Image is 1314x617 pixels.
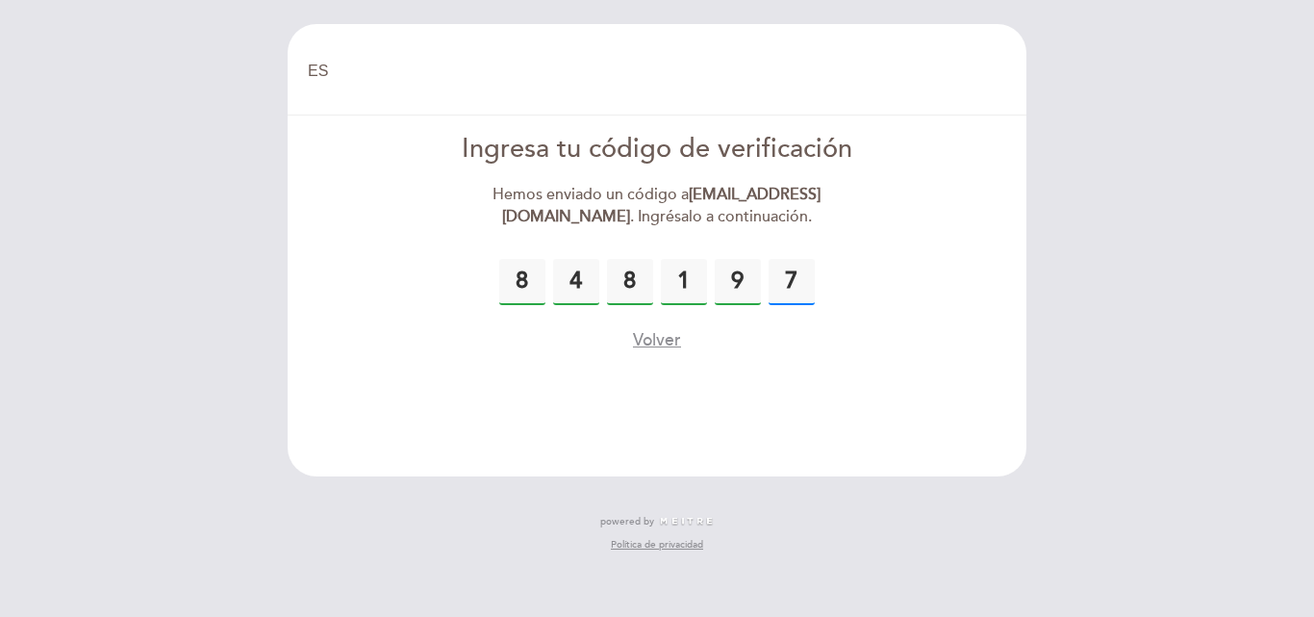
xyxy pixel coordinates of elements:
input: 0 [715,259,761,305]
input: 0 [553,259,599,305]
strong: [EMAIL_ADDRESS][DOMAIN_NAME] [502,185,821,226]
a: Política de privacidad [611,538,703,552]
img: MEITRE [659,517,714,527]
div: Ingresa tu código de verificación [437,131,878,168]
span: powered by [600,515,654,528]
input: 0 [661,259,707,305]
button: Volver [633,328,681,352]
input: 0 [769,259,815,305]
div: Hemos enviado un código a . Ingrésalo a continuación. [437,184,878,228]
input: 0 [499,259,545,305]
input: 0 [607,259,653,305]
a: powered by [600,515,714,528]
